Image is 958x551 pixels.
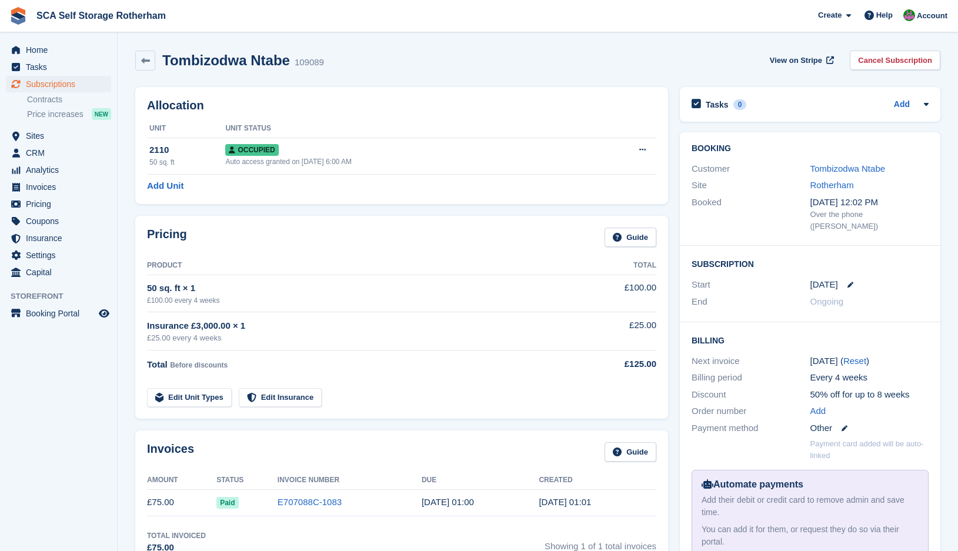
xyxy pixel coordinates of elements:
[26,179,96,195] span: Invoices
[578,256,656,275] th: Total
[6,162,111,178] a: menu
[894,98,910,112] a: Add
[578,312,656,350] td: £25.00
[702,477,919,492] div: Automate payments
[692,334,929,346] h2: Billing
[810,196,929,209] div: [DATE] 12:02 PM
[170,361,228,369] span: Before discounts
[27,109,84,120] span: Price increases
[147,442,194,462] h2: Invoices
[810,180,854,190] a: Rotherham
[917,10,947,22] span: Account
[225,144,278,156] span: Occupied
[26,213,96,229] span: Coupons
[692,162,810,176] div: Customer
[539,471,656,490] th: Created
[278,471,422,490] th: Invoice Number
[422,497,474,507] time: 2025-09-21 00:00:00 UTC
[876,9,893,21] span: Help
[26,145,96,161] span: CRM
[6,230,111,246] a: menu
[810,278,838,292] time: 2025-09-20 00:00:00 UTC
[692,179,810,192] div: Site
[26,196,96,212] span: Pricing
[216,497,238,509] span: Paid
[692,196,810,232] div: Booked
[147,119,225,138] th: Unit
[26,59,96,75] span: Tasks
[147,489,216,516] td: £75.00
[92,108,111,120] div: NEW
[539,497,591,507] time: 2025-09-20 00:01:00 UTC
[843,356,866,366] a: Reset
[605,442,656,462] a: Guide
[225,119,586,138] th: Unit Status
[692,422,810,435] div: Payment method
[26,305,96,322] span: Booking Portal
[27,108,111,121] a: Price increases NEW
[702,523,919,548] div: You can add it for them, or request they do so via their portal.
[147,332,578,344] div: £25.00 every 4 weeks
[9,7,27,25] img: stora-icon-8386f47178a22dfd0bd8f6a31ec36ba5ce8667c1dd55bd0f319d3a0aa187defe.svg
[6,179,111,195] a: menu
[147,256,578,275] th: Product
[6,247,111,263] a: menu
[692,295,810,309] div: End
[692,405,810,418] div: Order number
[810,422,929,435] div: Other
[702,494,919,519] div: Add their debit or credit card to remove admin and save time.
[147,179,183,193] a: Add Unit
[706,99,729,110] h2: Tasks
[692,278,810,292] div: Start
[32,6,171,25] a: SCA Self Storage Rotherham
[810,388,929,402] div: 50% off for up to 8 weeks
[6,264,111,280] a: menu
[149,157,225,168] div: 50 sq. ft
[147,359,168,369] span: Total
[26,264,96,280] span: Capital
[850,51,940,70] a: Cancel Subscription
[147,530,206,541] div: Total Invoiced
[810,438,929,461] p: Payment card added will be auto-linked
[26,162,96,178] span: Analytics
[422,471,539,490] th: Due
[770,55,822,66] span: View on Stripe
[6,196,111,212] a: menu
[810,371,929,385] div: Every 4 weeks
[6,145,111,161] a: menu
[6,305,111,322] a: menu
[733,99,747,110] div: 0
[147,99,656,112] h2: Allocation
[810,209,929,232] div: Over the phone ([PERSON_NAME])
[810,405,826,418] a: Add
[149,143,225,157] div: 2110
[225,156,586,167] div: Auto access granted on [DATE] 6:00 AM
[6,42,111,58] a: menu
[692,355,810,368] div: Next invoice
[27,94,111,105] a: Contracts
[147,471,216,490] th: Amount
[692,388,810,402] div: Discount
[810,163,886,173] a: Tombizodwa Ntabe
[692,144,929,153] h2: Booking
[147,319,578,333] div: Insurance £3,000.00 × 1
[26,76,96,92] span: Subscriptions
[692,258,929,269] h2: Subscription
[147,228,187,247] h2: Pricing
[97,306,111,320] a: Preview store
[692,371,810,385] div: Billing period
[278,497,342,507] a: E707088C-1083
[295,56,324,69] div: 109089
[810,355,929,368] div: [DATE] ( )
[578,358,656,371] div: £125.00
[26,128,96,144] span: Sites
[26,230,96,246] span: Insurance
[6,128,111,144] a: menu
[6,76,111,92] a: menu
[765,51,836,70] a: View on Stripe
[239,388,322,408] a: Edit Insurance
[162,52,290,68] h2: Tombizodwa Ntabe
[216,471,278,490] th: Status
[147,282,578,295] div: 50 sq. ft × 1
[26,247,96,263] span: Settings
